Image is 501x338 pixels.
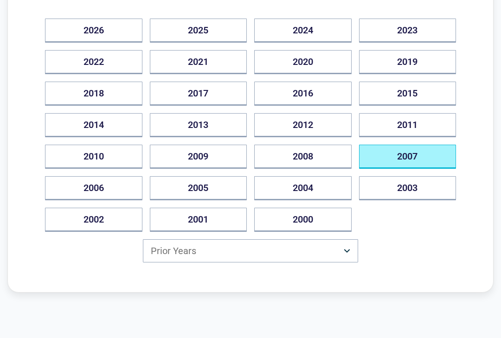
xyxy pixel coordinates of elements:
[150,19,247,43] button: 2025
[359,51,456,75] button: 2019
[150,145,247,169] button: 2009
[359,82,456,106] button: 2015
[254,82,352,106] button: 2016
[143,240,358,263] button: Prior Years
[359,177,456,201] button: 2003
[254,177,352,201] button: 2004
[254,145,352,169] button: 2008
[45,19,142,43] button: 2026
[150,177,247,201] button: 2005
[45,82,142,106] button: 2018
[359,19,456,43] button: 2023
[45,145,142,169] button: 2010
[359,114,456,138] button: 2011
[254,208,352,232] button: 2000
[45,51,142,75] button: 2022
[359,145,456,169] button: 2007
[150,82,247,106] button: 2017
[45,208,142,232] button: 2002
[150,51,247,75] button: 2021
[150,114,247,138] button: 2013
[254,114,352,138] button: 2012
[45,177,142,201] button: 2006
[254,19,352,43] button: 2024
[254,51,352,75] button: 2020
[150,208,247,232] button: 2001
[45,114,142,138] button: 2014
